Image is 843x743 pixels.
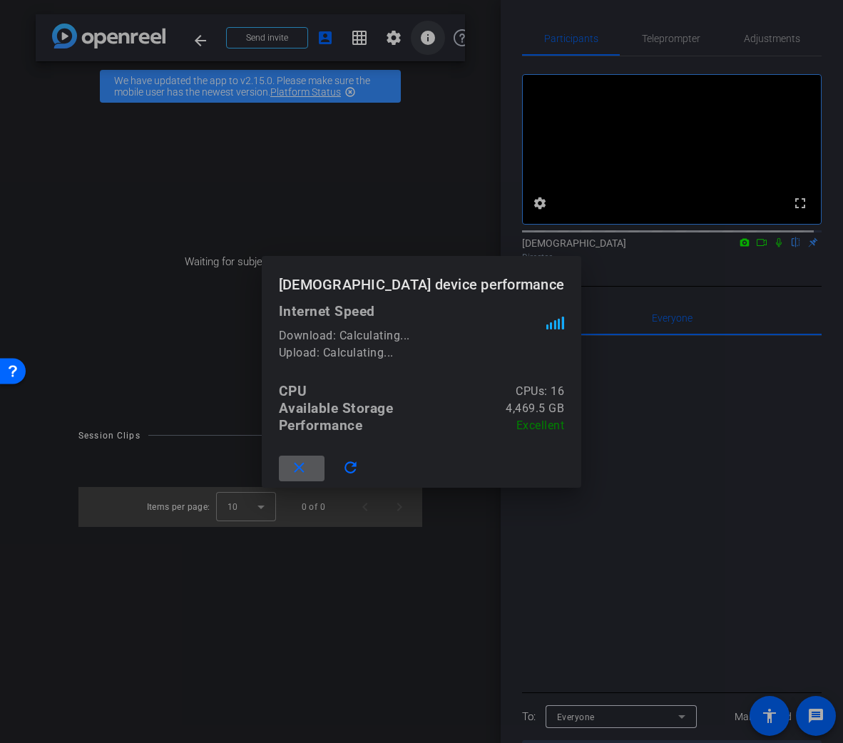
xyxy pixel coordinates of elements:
[262,256,581,302] h1: [DEMOGRAPHIC_DATA] device performance
[290,459,308,477] mat-icon: close
[342,459,359,477] mat-icon: refresh
[279,303,564,320] div: Internet Speed
[516,417,565,434] div: Excellent
[506,400,564,417] div: 4,469.5 GB
[279,344,546,362] div: Upload: Calculating...
[279,383,307,400] div: CPU
[279,400,394,417] div: Available Storage
[516,383,564,400] div: CPUs: 16
[279,327,546,344] div: Download: Calculating...
[279,417,363,434] div: Performance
